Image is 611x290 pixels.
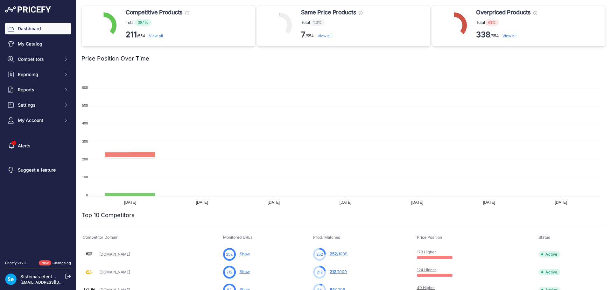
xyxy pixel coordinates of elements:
a: 40 Higher [417,285,435,290]
p: /554 [126,30,189,40]
tspan: 0 [86,193,88,197]
div: Pricefy v1.7.2 [5,260,26,266]
a: View all [318,33,332,38]
tspan: [DATE] [483,200,495,205]
span: 61% [485,19,499,26]
a: [DOMAIN_NAME] [99,270,130,274]
span: My Account [18,117,60,124]
a: Show [240,251,250,256]
tspan: [DATE] [268,200,280,205]
tspan: [DATE] [555,200,567,205]
button: My Account [5,115,71,126]
a: Show [240,269,250,274]
tspan: 600 [82,86,88,89]
tspan: [DATE] [124,200,136,205]
span: Status [538,235,550,240]
span: Price Position [417,235,442,240]
a: View all [502,33,516,38]
strong: 7 [301,30,305,39]
span: Competitors [18,56,60,62]
span: Competitor Domain [83,235,118,240]
tspan: 200 [82,157,88,161]
a: Alerts [5,140,71,152]
a: View all [149,33,163,38]
span: Prod. Matched [313,235,341,240]
span: Overpriced Products [476,8,530,17]
button: Settings [5,99,71,111]
span: 212 [330,269,336,274]
span: 38.1% [135,19,151,26]
span: Reports [18,87,60,93]
p: /554 [476,30,537,40]
strong: 338 [476,30,490,39]
tspan: [DATE] [340,200,352,205]
span: Monitored URLs [223,235,253,240]
span: Active [538,251,560,258]
span: 1.3% [310,19,325,26]
p: Total [476,19,537,26]
a: Changelog [53,261,71,265]
tspan: 300 [82,139,88,143]
a: [EMAIL_ADDRESS][DOMAIN_NAME] [20,280,87,285]
span: Repricing [18,71,60,78]
a: 124 Higher [417,267,436,272]
p: /554 [301,30,362,40]
span: 252 [316,251,323,257]
a: Suggest a feature [5,164,71,176]
a: 252/1009 [330,251,348,256]
h2: Top 10 Competitors [81,211,135,220]
a: 212/1009 [330,269,347,274]
button: Competitors [5,53,71,65]
tspan: [DATE] [196,200,208,205]
a: Sistemas efectoLED [20,274,63,279]
button: Repricing [5,69,71,80]
tspan: 500 [82,103,88,107]
img: Pricefy Logo [5,6,51,13]
span: 252 [226,251,233,257]
span: Competitive Products [126,8,183,17]
p: Total [126,19,189,26]
tspan: 400 [82,121,88,125]
tspan: 100 [82,175,88,179]
a: 173 Higher [417,250,436,254]
button: Reports [5,84,71,95]
a: My Catalog [5,38,71,50]
strong: 211 [126,30,137,39]
span: 212 [226,269,232,275]
span: 212 [317,269,323,275]
span: Same Price Products [301,8,356,17]
h2: Price Position Over Time [81,54,149,63]
a: Dashboard [5,23,71,34]
a: [DOMAIN_NAME] [99,252,130,257]
span: New [39,260,51,266]
tspan: [DATE] [411,200,423,205]
p: Total [301,19,362,26]
span: Settings [18,102,60,108]
span: 252 [330,251,337,256]
nav: Sidebar [5,23,71,253]
span: Active [538,269,560,275]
